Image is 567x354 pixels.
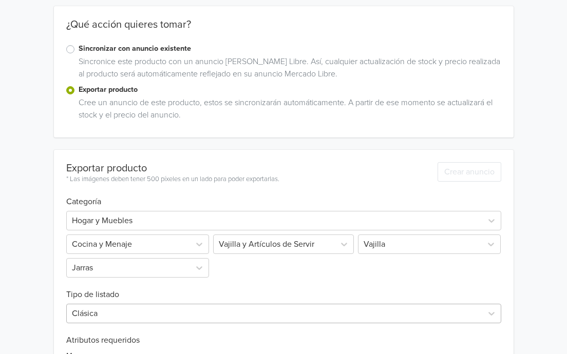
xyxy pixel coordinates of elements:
[66,162,279,174] div: Exportar producto
[66,185,501,207] h6: Categoría
[79,84,501,95] label: Exportar producto
[66,174,279,185] div: * Las imágenes deben tener 500 píxeles en un lado para poder exportarlas.
[79,43,501,54] label: Sincronizar con anuncio existente
[54,18,514,43] div: ¿Qué acción quieres tomar?
[74,96,501,125] div: Cree un anuncio de este producto, estos se sincronizarán automáticamente. A partir de ese momento...
[66,336,501,345] h6: Atributos requeridos
[438,162,501,182] button: Crear anuncio
[74,55,501,84] div: Sincronice este producto con un anuncio [PERSON_NAME] Libre. Así, cualquier actualización de stoc...
[66,278,501,300] h6: Tipo de listado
